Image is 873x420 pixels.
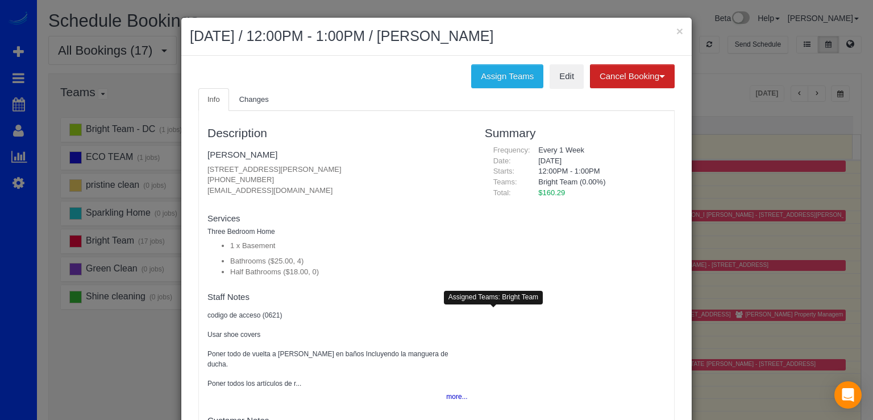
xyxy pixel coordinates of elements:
span: Frequency: [493,146,530,154]
h5: Three Bedroom Home [207,228,468,236]
span: Starts: [493,167,515,175]
div: Open Intercom Messenger [834,381,862,409]
button: Assign Teams [471,64,543,88]
li: 1 x Basement [230,241,468,252]
li: Half Bathrooms ($18.00, 0) [230,267,468,278]
div: [DATE] [530,156,666,167]
p: [STREET_ADDRESS][PERSON_NAME] [PHONE_NUMBER] [EMAIL_ADDRESS][DOMAIN_NAME] [207,164,468,196]
li: Bright Team (0.00%) [538,177,657,188]
span: Total: [493,188,511,197]
button: Cancel Booking [590,64,675,88]
a: Changes [230,88,278,112]
li: Bathrooms ($25.00, 4) [230,256,468,267]
div: 12:00PM - 1:00PM [530,166,666,177]
span: Teams: [493,178,517,186]
div: Assigned Teams: Bright Team [444,291,543,304]
pre: codigo de acceso (0621) Usar shoe covers Poner todo de vuelta a [PERSON_NAME] en baños Incluyendo... [207,311,468,389]
a: Edit [550,64,584,88]
h3: Description [207,126,468,139]
button: × [676,25,683,37]
span: Changes [239,95,269,104]
a: [PERSON_NAME] [207,150,277,159]
h4: Services [207,214,468,224]
h4: Staff Notes [207,293,468,302]
button: more... [439,389,467,405]
span: $160.29 [538,188,565,197]
span: Date: [493,157,511,165]
h3: Summary [485,126,666,139]
a: Info [198,88,229,112]
span: Info [207,95,220,104]
h2: [DATE] / 12:00PM - 1:00PM / [PERSON_NAME] [190,26,683,47]
div: Every 1 Week [530,145,666,156]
